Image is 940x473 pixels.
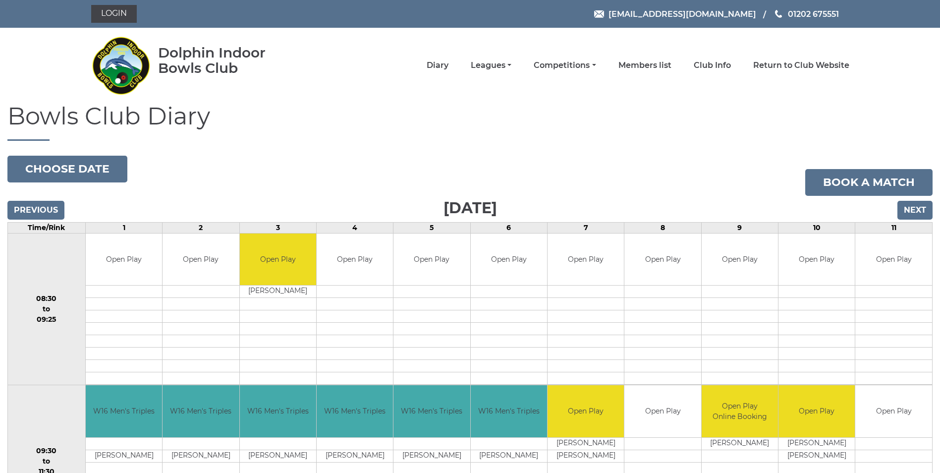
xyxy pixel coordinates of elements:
td: Open Play [548,385,624,437]
td: Open Play [548,234,624,286]
a: Leagues [471,60,511,71]
td: 6 [470,222,547,233]
span: 01202 675551 [788,9,839,18]
td: W16 Men's Triples [471,385,547,437]
a: Diary [427,60,448,71]
td: Open Play [86,234,162,286]
a: Members list [618,60,671,71]
td: 1 [85,222,162,233]
a: Book a match [805,169,933,196]
td: W16 Men's Triples [163,385,239,437]
td: 7 [548,222,624,233]
td: 9 [701,222,778,233]
td: W16 Men's Triples [317,385,393,437]
td: Open Play [163,234,239,286]
a: Competitions [534,60,596,71]
td: W16 Men's Triples [86,385,162,437]
a: Club Info [694,60,731,71]
a: Phone us 01202 675551 [774,8,839,20]
td: Open Play [855,234,932,286]
td: 3 [239,222,316,233]
td: 4 [316,222,393,233]
td: [PERSON_NAME] [471,450,547,462]
td: [PERSON_NAME] [240,450,316,462]
input: Previous [7,201,64,220]
td: [PERSON_NAME] [240,286,316,298]
td: Open Play [855,385,932,437]
td: Time/Rink [8,222,86,233]
td: [PERSON_NAME] [86,450,162,462]
td: W16 Men's Triples [393,385,470,437]
td: 5 [393,222,470,233]
td: 10 [778,222,855,233]
a: Login [91,5,137,23]
td: [PERSON_NAME] [393,450,470,462]
td: Open Play [778,234,855,286]
td: 8 [624,222,701,233]
h1: Bowls Club Diary [7,103,933,141]
td: 08:30 to 09:25 [8,233,86,385]
td: Open Play [393,234,470,286]
td: [PERSON_NAME] [778,450,855,462]
a: Email [EMAIL_ADDRESS][DOMAIN_NAME] [594,8,756,20]
td: [PERSON_NAME] [548,437,624,450]
div: Dolphin Indoor Bowls Club [158,45,297,76]
td: Open Play [778,385,855,437]
td: Open Play [240,234,316,286]
td: [PERSON_NAME] [163,450,239,462]
td: Open Play [624,234,701,286]
button: Choose date [7,156,127,182]
a: Return to Club Website [753,60,849,71]
td: Open Play [624,385,701,437]
td: Open Play [317,234,393,286]
td: Open Play [471,234,547,286]
td: 2 [163,222,239,233]
img: Dolphin Indoor Bowls Club [91,31,151,100]
span: [EMAIL_ADDRESS][DOMAIN_NAME] [608,9,756,18]
td: Open Play [702,234,778,286]
img: Email [594,10,604,18]
td: Open Play Online Booking [702,385,778,437]
img: Phone us [775,10,782,18]
td: [PERSON_NAME] [702,437,778,450]
td: W16 Men's Triples [240,385,316,437]
input: Next [897,201,933,220]
td: 11 [855,222,933,233]
td: [PERSON_NAME] [548,450,624,462]
td: [PERSON_NAME] [317,450,393,462]
td: [PERSON_NAME] [778,437,855,450]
